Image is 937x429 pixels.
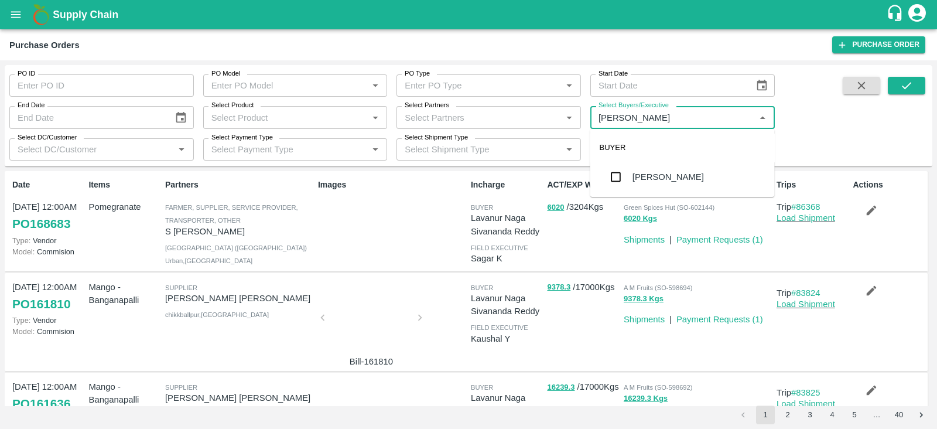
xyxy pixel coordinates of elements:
button: page 1 [756,406,775,424]
p: [PERSON_NAME] [PERSON_NAME] [165,391,313,404]
a: Payment Requests (1) [676,315,763,324]
button: Open [368,142,383,157]
span: buyer [471,284,493,291]
b: Supply Chain [53,9,118,21]
button: Choose date [751,74,773,97]
button: Go to next page [912,406,931,424]
a: Shipments [624,315,665,324]
p: Kaushal Y [471,332,542,345]
p: Commision [12,326,84,337]
span: Supplier [165,384,197,391]
button: Open [368,78,383,93]
p: Incharge [471,179,542,191]
a: PO161810 [12,294,70,315]
input: Enter PO Type [400,78,543,93]
span: field executive [471,324,528,331]
span: chikkballpur , [GEOGRAPHIC_DATA] [165,311,269,318]
button: Close [755,110,770,125]
p: Items [88,179,160,191]
input: End Date [9,106,165,128]
span: Farmer, Supplier, Service Provider, Transporter, Other [165,204,298,224]
span: Type: [12,236,30,245]
p: Trip [777,200,848,213]
p: Trips [777,179,848,191]
button: 9378.3 [547,281,570,294]
input: Select DC/Customer [13,142,171,157]
span: buyer [471,204,493,211]
label: Select Payment Type [211,133,273,142]
label: PO ID [18,69,35,79]
a: Load Shipment [777,399,835,408]
a: Load Shipment [777,299,835,309]
span: [GEOGRAPHIC_DATA] ([GEOGRAPHIC_DATA]) Urban , [GEOGRAPHIC_DATA] [165,244,307,264]
span: Green Spices Hut (SO-602144) [624,204,714,211]
button: Go to page 3 [801,406,819,424]
p: Sagar K [471,252,542,265]
button: Open [174,142,189,157]
button: Go to page 2 [778,406,797,424]
button: 9378.3 Kgs [624,292,664,306]
p: Mango - Banganapalli [88,380,160,407]
p: Commision [12,246,84,257]
p: Images [318,179,466,191]
label: Select Partners [405,101,449,110]
a: Load Shipment [777,213,835,223]
label: Select Product [211,101,254,110]
span: Supplier [165,284,197,291]
label: Select DC/Customer [18,133,77,142]
button: Go to page 4 [823,406,842,424]
a: PO168683 [12,213,70,234]
nav: pagination navigation [732,406,932,424]
p: Pomegranate [88,200,160,213]
p: Lavanur Naga Sivananda Reddy [471,212,542,238]
button: Choose date [170,107,192,129]
div: BUYER [590,134,775,162]
a: #83824 [791,288,820,298]
button: Go to page 5 [845,406,864,424]
button: open drawer [2,1,29,28]
span: buyer [471,384,493,391]
input: Enter PO ID [9,74,194,97]
p: S [PERSON_NAME] [165,225,313,238]
p: [DATE] 12:00AM [12,281,84,294]
a: Supply Chain [53,6,886,23]
span: Model: [12,247,35,256]
p: Lavanur Naga Sivananda Reddy [471,391,542,418]
span: Model: [12,327,35,336]
p: Lavanur Naga Sivananda Reddy [471,292,542,318]
a: Shipments [624,235,665,244]
p: Mango - Banganapalli [88,281,160,307]
button: Go to page 40 [890,406,908,424]
label: Select Shipment Type [405,133,468,142]
button: 6020 Kgs [624,212,657,226]
p: Bill-161810 [327,355,415,368]
button: 16239.3 [547,381,574,394]
input: Enter PO Model [207,78,350,93]
span: A M Fruits (SO-598694) [624,284,692,291]
p: [PERSON_NAME] [PERSON_NAME] [165,292,313,305]
p: Actions [853,179,924,191]
label: PO Type [405,69,430,79]
input: Select Shipment Type [400,142,558,157]
input: Start Date [590,74,746,97]
div: customer-support [886,4,907,25]
a: #83825 [791,388,820,397]
p: [DATE] 12:00AM [12,200,84,213]
label: PO Model [211,69,241,79]
p: Vendor [12,235,84,246]
p: Date [12,179,84,191]
button: 16239.3 Kgs [624,392,668,406]
button: Open [562,78,577,93]
label: Start Date [599,69,628,79]
button: Open [562,142,577,157]
label: End Date [18,101,45,110]
p: Trip [777,386,848,399]
input: Select Payment Type [207,142,350,157]
span: Type: [12,316,30,325]
a: Purchase Order [832,36,925,53]
p: / 17000 Kgs [547,380,618,394]
a: Payment Requests (1) [676,235,763,244]
p: / 17000 Kgs [547,281,618,294]
p: Vendor [12,315,84,326]
a: PO161636 [12,393,70,414]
